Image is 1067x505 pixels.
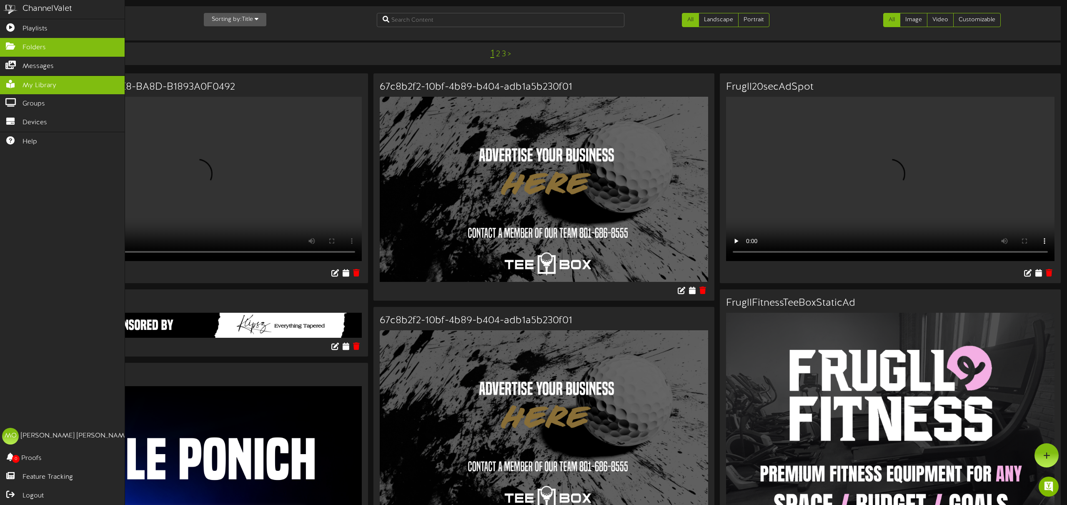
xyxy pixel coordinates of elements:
[496,50,500,59] a: 2
[33,298,362,309] h3: 11
[380,315,708,326] h3: 67c8b2f2-10bf-4b89-b404-adb1a5b230f01
[23,137,37,147] span: Help
[21,431,130,441] div: [PERSON_NAME] [PERSON_NAME]
[23,491,44,501] span: Logout
[33,313,362,338] img: 5446eaaf-d3bb-40f1-8aff-1ee07fb33fa2.png
[502,50,506,59] a: 3
[726,97,1054,261] video: Your browser does not support HTML5 video.
[23,43,46,53] span: Folders
[23,62,54,71] span: Messages
[23,3,72,15] div: ChannelValet
[21,454,42,463] span: Proofs
[927,13,954,27] a: Video
[23,472,73,482] span: Feature Tracking
[33,97,362,261] video: Your browser does not support HTML5 video.
[682,13,699,27] a: All
[23,118,47,128] span: Devices
[738,13,769,27] a: Portrait
[380,82,708,93] h3: 67c8b2f2-10bf-4b89-b404-adb1a5b230f01
[33,371,362,382] h3: 12
[12,455,20,463] span: 0
[33,82,362,93] h3: 09638720-A783-40E8-BA8D-B1893A0F0492
[204,13,266,26] button: Sorting by:Title
[23,24,48,34] span: Playlists
[900,13,927,27] a: Image
[883,13,900,27] a: All
[726,82,1054,93] h3: Frugll20secAdSpot
[23,99,45,109] span: Groups
[491,48,494,59] a: 1
[726,298,1054,309] h3: FrugllFitnessTeeBoxStaticAd
[2,428,19,445] div: MO
[953,13,1001,27] a: Customizable
[1039,477,1059,497] div: Open Intercom Messenger
[508,50,511,59] a: >
[380,97,708,281] img: 01f00ed7-6de5-473b-a5bc-80ab55cea58f.jpg
[699,13,739,27] a: Landscape
[377,13,624,27] input: Search Content
[23,81,56,90] span: My Library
